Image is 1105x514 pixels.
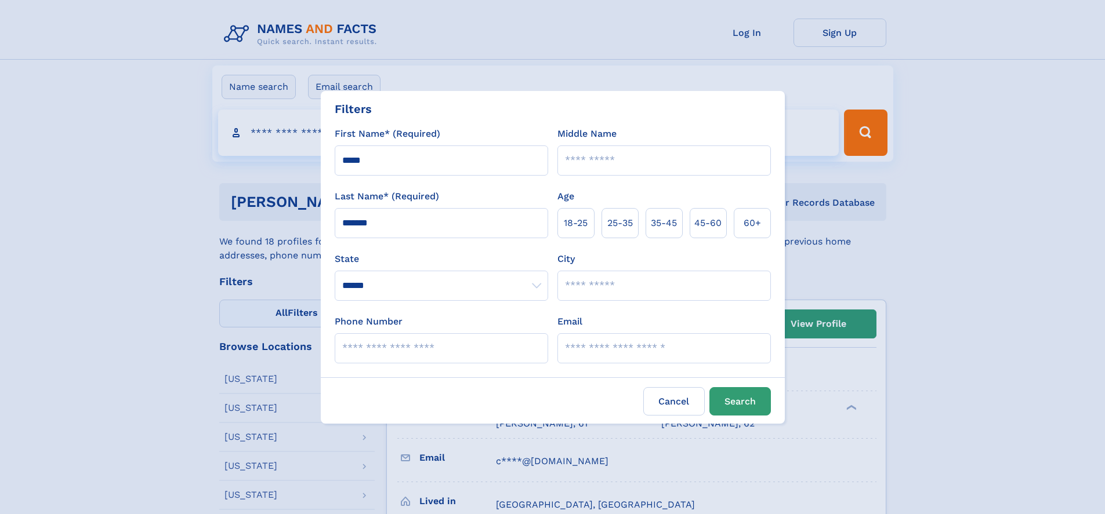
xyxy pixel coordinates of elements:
[651,216,677,230] span: 35‑45
[335,252,548,266] label: State
[564,216,588,230] span: 18‑25
[335,315,403,329] label: Phone Number
[607,216,633,230] span: 25‑35
[335,100,372,118] div: Filters
[557,189,574,203] label: Age
[557,252,575,266] label: City
[744,216,761,230] span: 60+
[709,387,771,415] button: Search
[335,127,440,141] label: First Name* (Required)
[694,216,722,230] span: 45‑60
[643,387,705,415] label: Cancel
[557,127,617,141] label: Middle Name
[335,189,439,203] label: Last Name* (Required)
[557,315,582,329] label: Email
